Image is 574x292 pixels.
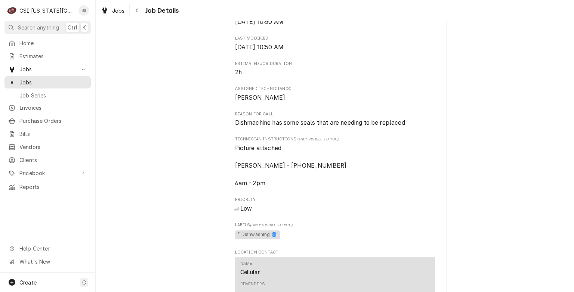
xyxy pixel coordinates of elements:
a: Estimates [4,50,91,62]
span: Last Modified [235,43,435,52]
span: Ctrl [68,24,77,31]
span: 2h [235,69,242,76]
a: Job Series [4,89,91,102]
div: Priority [235,197,435,213]
span: What's New [19,258,86,265]
span: Completed On [235,18,435,27]
span: C [82,279,86,286]
span: Labels [235,222,435,228]
span: K [83,24,86,31]
span: [object Object] [235,229,435,240]
button: Search anythingCtrlK [4,21,91,34]
span: [DATE] 10:50 AM [235,18,284,25]
a: Jobs [4,76,91,88]
span: Jobs [19,65,76,73]
span: Clients [19,156,87,164]
div: CSI [US_STATE][GEOGRAPHIC_DATA] [19,7,74,15]
span: Invoices [19,104,87,112]
span: Assigned Technician(s) [235,93,435,102]
div: Estimated Job Duration [235,61,435,77]
span: Purchase Orders [19,117,87,125]
span: Reason For Call [235,111,435,117]
span: Search anything [18,24,59,31]
div: Cellular [240,268,260,276]
div: Last Modified [235,35,435,52]
span: Reason For Call [235,118,435,127]
span: [DATE] 10:50 AM [235,44,284,51]
a: Purchase Orders [4,115,91,127]
span: ² Dishwashing 🌀 [235,230,280,239]
span: Job Details [143,6,179,16]
span: Priority [235,197,435,203]
div: Name [240,261,260,276]
span: Technician Instructions [235,136,435,142]
a: Bills [4,128,91,140]
div: BS [78,5,89,16]
span: Create [19,279,37,286]
div: C [7,5,17,16]
span: Help Center [19,245,86,252]
span: Home [19,39,87,47]
span: Picture attached [PERSON_NAME] - [PHONE_NUMBER] 6am - 2pm [235,145,347,187]
span: Estimated Job Duration [235,61,435,67]
span: Jobs [112,7,125,15]
span: Estimates [19,52,87,60]
span: Assigned Technician(s) [235,86,435,92]
span: Dishmachine has some seals that are needing to be replaced [235,119,405,126]
span: Last Modified [235,35,435,41]
span: (Only Visible to You) [296,137,339,141]
a: Reports [4,181,91,193]
div: [object Object] [235,222,435,240]
a: Go to What's New [4,255,91,268]
button: Navigate back [131,4,143,16]
span: Vendors [19,143,87,151]
div: Assigned Technician(s) [235,86,435,102]
div: Low [235,204,435,213]
a: Invoices [4,102,91,114]
a: Go to Jobs [4,63,91,75]
span: Bills [19,130,87,138]
div: Reason For Call [235,111,435,127]
span: [object Object] [235,144,435,188]
span: Priority [235,204,435,213]
a: Vendors [4,141,91,153]
span: Jobs [19,78,87,86]
span: Estimated Job Duration [235,68,435,77]
span: Reports [19,183,87,191]
span: Job Series [19,91,87,99]
a: Home [4,37,91,49]
div: CSI Kansas City's Avatar [7,5,17,16]
div: [object Object] [235,136,435,188]
span: Location Contact [235,249,435,255]
a: Jobs [98,4,128,17]
span: (Only Visible to You) [250,223,292,227]
a: Clients [4,154,91,166]
div: Brent Seaba's Avatar [78,5,89,16]
div: Reminders [240,281,265,287]
span: Pricebook [19,169,76,177]
div: Name [240,261,252,267]
span: [PERSON_NAME] [235,94,286,101]
a: Go to Pricebook [4,167,91,179]
a: Go to Help Center [4,242,91,255]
